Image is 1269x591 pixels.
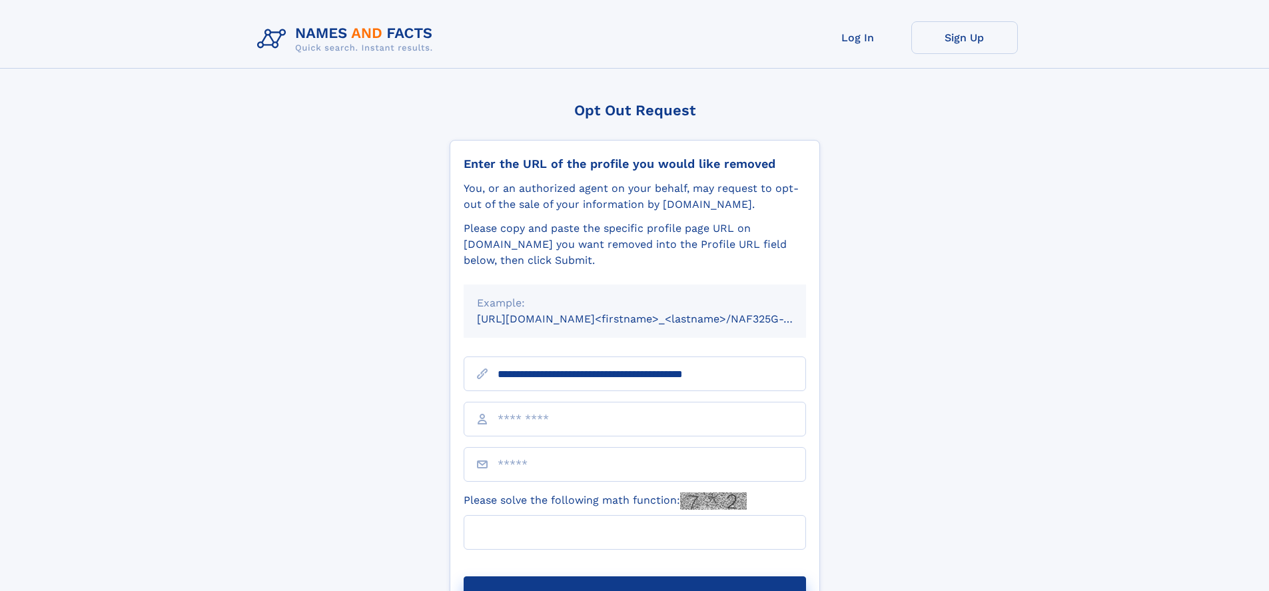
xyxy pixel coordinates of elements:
div: Example: [477,295,793,311]
div: Please copy and paste the specific profile page URL on [DOMAIN_NAME] you want removed into the Pr... [464,221,806,269]
label: Please solve the following math function: [464,492,747,510]
img: Logo Names and Facts [252,21,444,57]
div: You, or an authorized agent on your behalf, may request to opt-out of the sale of your informatio... [464,181,806,213]
a: Log In [805,21,911,54]
a: Sign Up [911,21,1018,54]
small: [URL][DOMAIN_NAME]<firstname>_<lastname>/NAF325G-xxxxxxxx [477,312,831,325]
div: Opt Out Request [450,102,820,119]
div: Enter the URL of the profile you would like removed [464,157,806,171]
